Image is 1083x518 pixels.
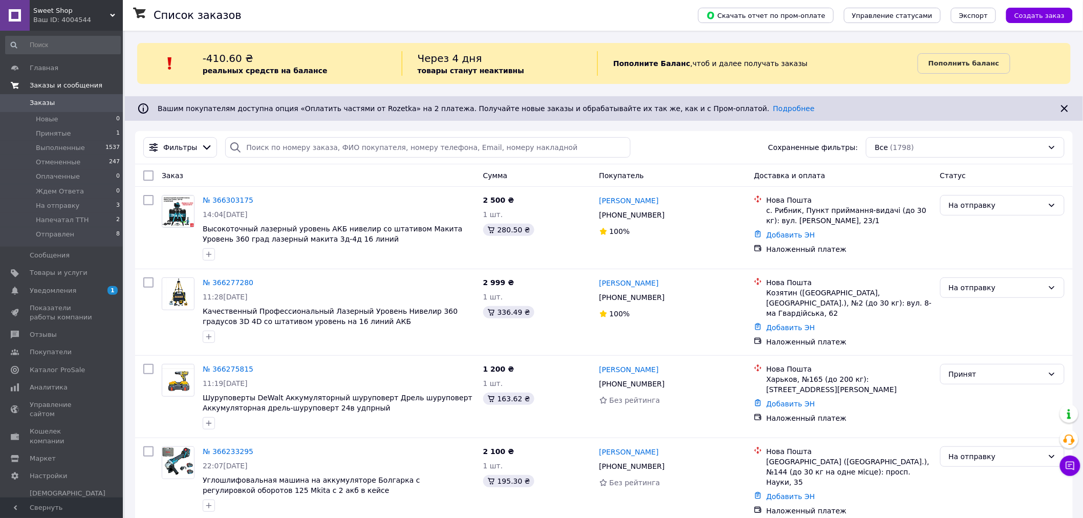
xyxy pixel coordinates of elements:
[36,201,79,210] span: На отправку
[163,142,197,153] span: Фильтры
[613,59,690,68] b: Пополните Баланс
[483,278,514,287] span: 2 999 ₴
[116,201,120,210] span: 3
[766,400,815,408] a: Добавить ЭН
[30,286,76,295] span: Уведомления
[766,413,932,423] div: Наложенный платеж
[30,98,55,107] span: Заказы
[30,268,88,277] span: Товары и услуги
[766,492,815,501] a: Добавить ЭН
[203,394,472,412] a: Шуруповерты DeWalt Аккумуляторный шуруповерт Дрель шуруповерт Аккумуляторная дрель-шуруповерт 24в...
[766,446,932,457] div: Нова Пошта
[766,277,932,288] div: Нова Пошта
[203,365,253,373] a: № 366275815
[597,290,667,305] div: [PHONE_NUMBER]
[116,129,120,138] span: 1
[483,393,534,405] div: 163.62 ₴
[203,67,328,75] b: реальных средств на балансе
[162,369,194,393] img: Фото товару
[116,230,120,239] span: 8
[30,304,95,322] span: Показатели работы компании
[698,8,834,23] button: Скачать отчет по пром-оплате
[852,12,933,19] span: Управление статусами
[30,454,56,463] span: Маркет
[30,365,85,375] span: Каталог ProSale
[203,225,463,243] a: Высокоточный лазерный уровень АКБ нивелир со штативом Макита Уровень 360 град лазерный макита 3д-...
[203,307,458,326] a: Качественный Профессиональный Лазерный Уровень Нивелир 360 градусов 3D 4D со штативом уровень на ...
[996,11,1073,19] a: Создать заказ
[33,6,110,15] span: Sweet Shop
[203,293,248,301] span: 11:28[DATE]
[203,447,253,456] a: № 366233295
[30,251,70,260] span: Сообщения
[949,451,1044,462] div: На отправку
[597,208,667,222] div: [PHONE_NUMBER]
[483,462,503,470] span: 1 шт.
[890,143,914,152] span: (1798)
[116,215,120,225] span: 2
[418,52,482,64] span: Через 4 дня
[766,195,932,205] div: Нова Пошта
[766,231,815,239] a: Добавить ЭН
[483,379,503,387] span: 1 шт.
[483,293,503,301] span: 1 шт.
[610,310,630,318] span: 100%
[959,12,988,19] span: Экспорт
[162,56,178,71] img: :exclamation:
[166,278,190,310] img: Фото товару
[30,63,58,73] span: Главная
[203,462,248,470] span: 22:07[DATE]
[30,471,67,481] span: Настройки
[483,365,514,373] span: 1 200 ₴
[162,447,194,479] img: Фото товару
[36,187,84,196] span: Ждем Ответа
[768,142,858,153] span: Сохраненные фильтры:
[766,506,932,516] div: Наложенный платеж
[706,11,826,20] span: Скачать отчет по пром-оплате
[36,143,85,153] span: Выполненные
[483,196,514,204] span: 2 500 ₴
[154,9,242,21] h1: Список заказов
[36,230,74,239] span: Отправлен
[109,158,120,167] span: 247
[203,379,248,387] span: 11:19[DATE]
[203,476,420,494] a: Углошлифовальная машина на аккумуляторе Болгарка с регулировкой оборотов 125 Mkita c 2 акб в кейсе
[951,8,996,23] button: Экспорт
[766,244,932,254] div: Наложенный платеж
[483,210,503,219] span: 1 шт.
[36,129,71,138] span: Принятые
[116,115,120,124] span: 0
[766,364,932,374] div: Нова Пошта
[116,187,120,196] span: 0
[203,210,248,219] span: 14:04[DATE]
[162,196,194,227] img: Фото товару
[36,172,80,181] span: Оплаченные
[766,288,932,318] div: Козятин ([GEOGRAPHIC_DATA], [GEOGRAPHIC_DATA].), №2 (до 30 кг): вул. 8-ма Гвардійська, 62
[116,172,120,181] span: 0
[162,171,183,180] span: Заказ
[754,171,825,180] span: Доставка и оплата
[949,369,1044,380] div: Принят
[766,337,932,347] div: Наложенный платеж
[599,171,644,180] span: Покупатель
[36,158,80,167] span: Отмененные
[225,137,630,158] input: Поиск по номеру заказа, ФИО покупателя, номеру телефона, Email, номеру накладной
[158,104,815,113] span: Вашим покупателям доступна опция «Оплатить частями от Rozetka» на 2 платежа. Получайте новые зака...
[597,51,918,76] div: , чтоб и далее получать заказы
[1014,12,1065,19] span: Создать заказ
[36,115,58,124] span: Новые
[30,383,68,392] span: Аналитика
[766,374,932,395] div: Харьков, №165 (до 200 кг): [STREET_ADDRESS][PERSON_NAME]
[773,104,815,113] a: Подробнее
[483,224,534,236] div: 280.50 ₴
[610,396,660,404] span: Без рейтинга
[875,142,888,153] span: Все
[483,475,534,487] div: 195.30 ₴
[203,278,253,287] a: № 366277280
[844,8,941,23] button: Управление статусами
[949,200,1044,211] div: На отправку
[597,377,667,391] div: [PHONE_NUMBER]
